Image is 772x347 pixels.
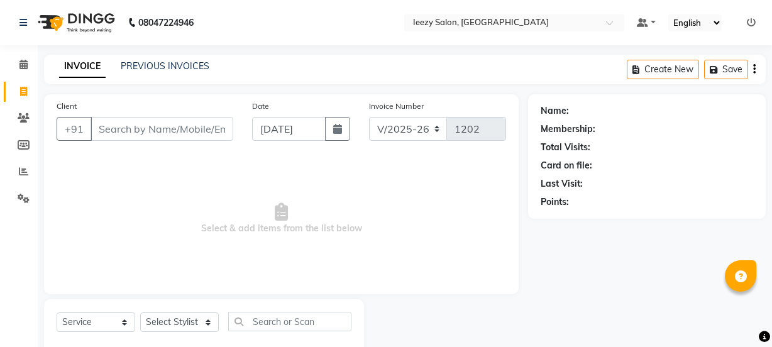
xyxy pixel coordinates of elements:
span: Select & add items from the list below [57,156,506,282]
div: Name: [541,104,569,118]
a: INVOICE [59,55,106,78]
input: Search or Scan [228,312,351,331]
b: 08047224946 [138,5,194,40]
button: +91 [57,117,92,141]
div: Points: [541,196,569,209]
button: Save [704,60,748,79]
img: logo [32,5,118,40]
div: Total Visits: [541,141,590,154]
div: Card on file: [541,159,592,172]
div: Membership: [541,123,595,136]
input: Search by Name/Mobile/Email/Code [91,117,233,141]
div: Last Visit: [541,177,583,190]
label: Invoice Number [369,101,424,112]
label: Client [57,101,77,112]
button: Create New [627,60,699,79]
label: Date [252,101,269,112]
a: PREVIOUS INVOICES [121,60,209,72]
